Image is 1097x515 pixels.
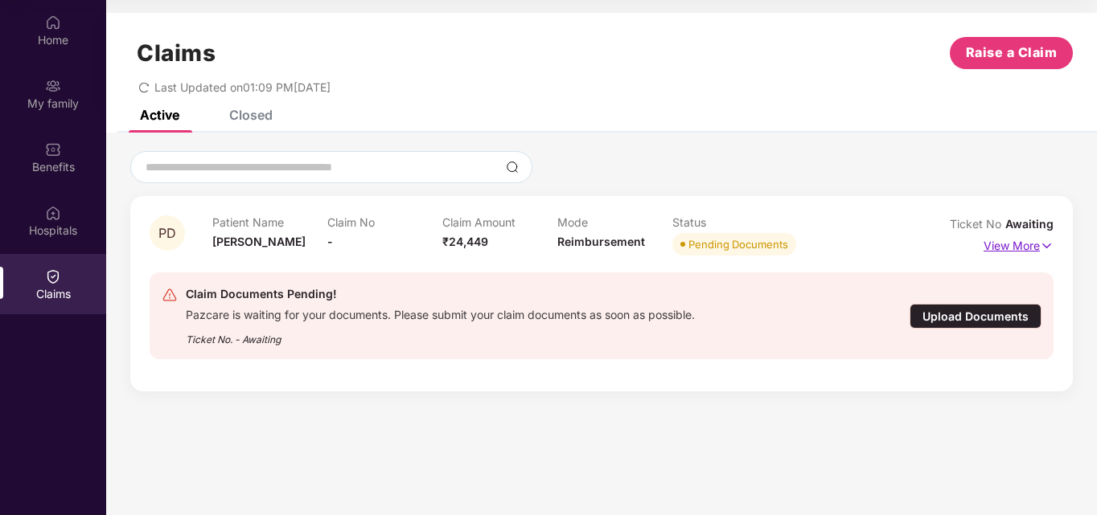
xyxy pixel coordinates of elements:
[672,215,787,229] p: Status
[950,37,1073,69] button: Raise a Claim
[442,215,557,229] p: Claim Amount
[138,80,150,94] span: redo
[984,233,1054,255] p: View More
[442,235,488,248] span: ₹24,449
[186,304,695,322] div: Pazcare is waiting for your documents. Please submit your claim documents as soon as possible.
[557,215,672,229] p: Mode
[1040,237,1054,255] img: svg+xml;base64,PHN2ZyB4bWxucz0iaHR0cDovL3d3dy53My5vcmcvMjAwMC9zdmciIHdpZHRoPSIxNyIgaGVpZ2h0PSIxNy...
[140,107,179,123] div: Active
[45,14,61,31] img: svg+xml;base64,PHN2ZyBpZD0iSG9tZSIgeG1sbnM9Imh0dHA6Ly93d3cudzMub3JnLzIwMDAvc3ZnIiB3aWR0aD0iMjAiIG...
[212,215,327,229] p: Patient Name
[327,215,442,229] p: Claim No
[1005,217,1054,231] span: Awaiting
[154,80,331,94] span: Last Updated on 01:09 PM[DATE]
[506,161,519,174] img: svg+xml;base64,PHN2ZyBpZD0iU2VhcmNoLTMyeDMyIiB4bWxucz0iaHR0cDovL3d3dy53My5vcmcvMjAwMC9zdmciIHdpZH...
[229,107,273,123] div: Closed
[557,235,645,248] span: Reimbursement
[950,217,1005,231] span: Ticket No
[688,236,788,252] div: Pending Documents
[158,227,176,240] span: PD
[45,78,61,94] img: svg+xml;base64,PHN2ZyB3aWR0aD0iMjAiIGhlaWdodD0iMjAiIHZpZXdCb3g9IjAgMCAyMCAyMCIgZmlsbD0ibm9uZSIgeG...
[45,141,61,157] img: svg+xml;base64,PHN2ZyBpZD0iQmVuZWZpdHMiIHhtbG5zPSJodHRwOi8vd3d3LnczLm9yZy8yMDAwL3N2ZyIgd2lkdGg9Ij...
[910,304,1042,329] div: Upload Documents
[966,43,1058,63] span: Raise a Claim
[137,39,216,67] h1: Claims
[45,268,61,284] img: svg+xml;base64,PHN2ZyBpZD0iQ2xhaW0iIHhtbG5zPSJodHRwOi8vd3d3LnczLm9yZy8yMDAwL3N2ZyIgd2lkdGg9IjIwIi...
[186,284,695,304] div: Claim Documents Pending!
[162,287,178,303] img: svg+xml;base64,PHN2ZyB4bWxucz0iaHR0cDovL3d3dy53My5vcmcvMjAwMC9zdmciIHdpZHRoPSIyNCIgaGVpZ2h0PSIyNC...
[45,205,61,221] img: svg+xml;base64,PHN2ZyBpZD0iSG9zcGl0YWxzIiB4bWxucz0iaHR0cDovL3d3dy53My5vcmcvMjAwMC9zdmciIHdpZHRoPS...
[186,322,695,347] div: Ticket No. - Awaiting
[212,235,306,248] span: [PERSON_NAME]
[327,235,333,248] span: -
